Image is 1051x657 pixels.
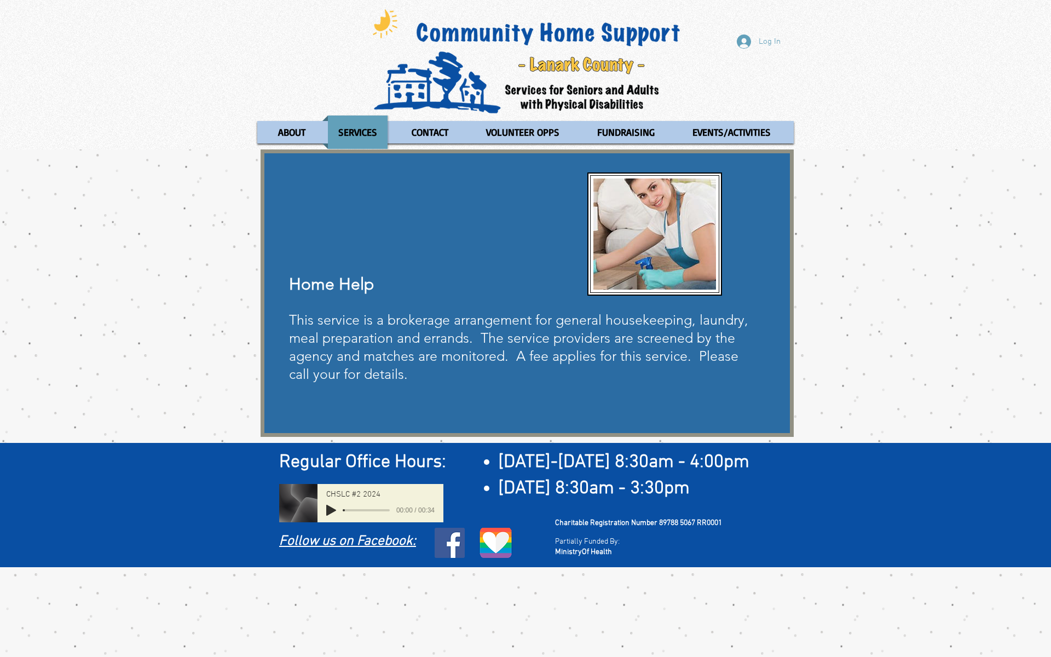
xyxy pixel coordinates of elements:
span: This service is a brokerage arrangement for general housekeeping, laundry, meal preparation and e... [289,312,748,382]
p: SERVICES [333,116,382,149]
span: Of Health [582,547,612,557]
span: Partially Funded By: [555,537,620,546]
a: Follow us on Facebook: [279,533,416,550]
span: [DATE] 8:30am - 3:30pm [498,477,690,500]
span: 00:00 / 00:34 [390,505,435,516]
span: Log In [755,36,784,48]
ul: Social Bar [435,528,465,558]
p: FUNDRAISING [592,116,660,149]
button: Log In [729,31,788,52]
a: ABOUT [264,116,320,149]
p: CONTACT [407,116,453,149]
span: Charitable Registration Number 89788 5067 RR0001 [555,518,722,528]
p: ABOUT [273,116,310,149]
nav: Site [257,116,794,149]
button: Play [326,505,336,516]
a: CONTACT [396,116,464,149]
img: LGBTQ logo.png [479,528,513,558]
a: FUNDRAISING [581,116,671,149]
span: Home Help [289,274,374,294]
p: VOLUNTEER OPPS [481,116,564,149]
span: CHSLC #2 2024 [326,491,380,499]
span: Regular Office Hours: [279,451,446,474]
span: Ministry [555,547,582,557]
a: EVENTS/ACTIVITIES [673,116,790,149]
a: VOLUNTEER OPPS [467,116,579,149]
p: EVENTS/ACTIVITIES [688,116,776,149]
a: SERVICES [322,116,393,149]
span: [DATE]-[DATE] 8:30am - 4:00pm [498,451,749,474]
img: Home Help1.JPG [593,178,716,290]
h2: ​ [279,449,780,476]
img: Facebook [435,528,465,558]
